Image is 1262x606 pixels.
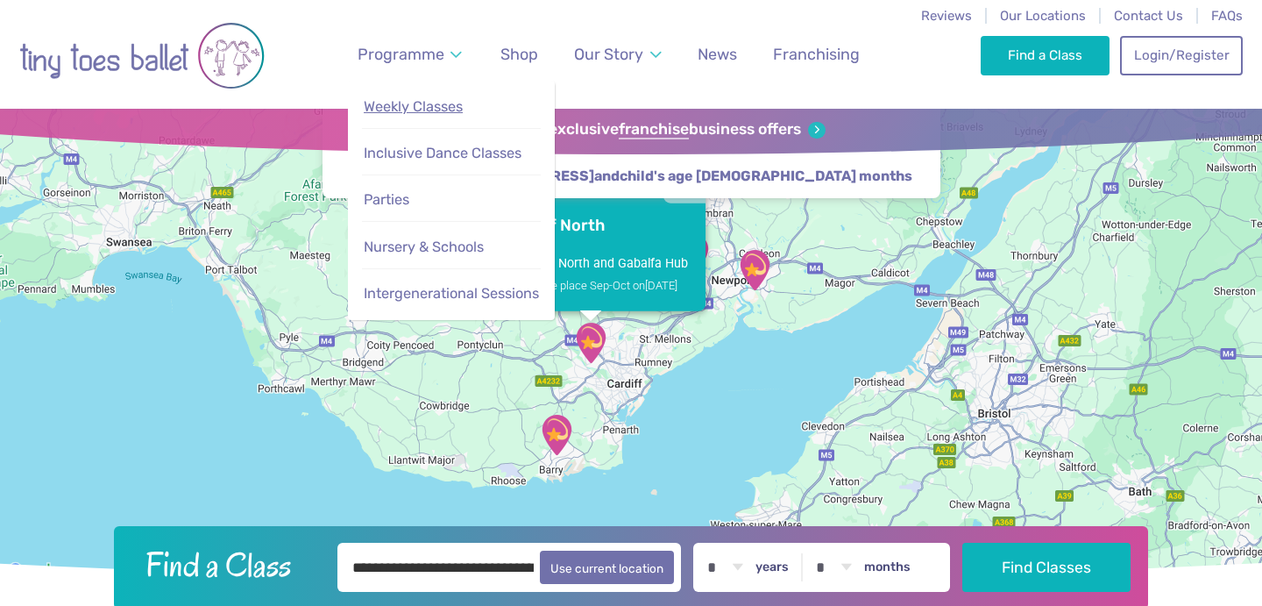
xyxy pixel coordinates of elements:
[362,136,540,172] a: Inclusive Dance Classes
[645,278,677,291] span: [DATE]
[131,543,326,587] h2: Find a Class
[19,11,265,100] img: tiny toes ballet
[4,560,62,582] img: Google
[500,45,538,63] span: Shop
[362,89,540,125] a: Weekly Classes
[733,248,776,292] div: 1Gym Newport
[535,413,578,457] div: Cemetery Approach Community Centre
[962,543,1131,592] button: Find Classes
[452,168,912,184] strong: and
[4,560,62,582] a: Open this area in Google Maps (opens a new window)
[350,35,471,75] a: Programme
[364,239,484,255] span: Nursery & Schools
[364,285,539,302] span: Intergenerational Sessions
[358,45,444,63] span: Programme
[574,45,643,63] span: Our Story
[1120,36,1243,75] a: Login/Register
[755,560,789,575] label: years
[362,182,540,218] a: Parties
[476,203,705,311] a: Llandaff NorthLlandaff North and Gabalfa HubClasses take place Sep-Oct on[DATE]
[1000,8,1086,24] a: Our Locations
[569,321,613,365] div: Llandaff North and Gabalfa Hub
[1114,8,1183,24] a: Contact Us
[364,98,463,115] span: Weekly Classes
[362,276,540,312] a: Intergenerational Sessions
[765,35,868,75] a: Franchising
[493,278,689,291] div: Classes take place Sep-Oct on
[864,560,911,575] label: months
[436,120,825,139] a: Sign up for our exclusivefranchisebusiness offers
[364,145,521,161] span: Inclusive Dance Classes
[619,120,689,139] strong: franchise
[1211,8,1243,24] a: FAQs
[493,256,689,270] p: Llandaff North and Gabalfa Hub
[566,35,670,75] a: Our Story
[362,230,540,266] a: Nursery & Schools
[921,8,972,24] a: Reviews
[493,216,656,236] h3: Llandaff North
[493,35,546,75] a: Shop
[981,36,1110,75] a: Find a Class
[620,167,912,186] span: child's age [DEMOGRAPHIC_DATA] months
[773,45,860,63] span: Franchising
[540,551,674,584] button: Use current location
[364,191,409,208] span: Parties
[698,45,737,63] span: News
[690,35,745,75] a: News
